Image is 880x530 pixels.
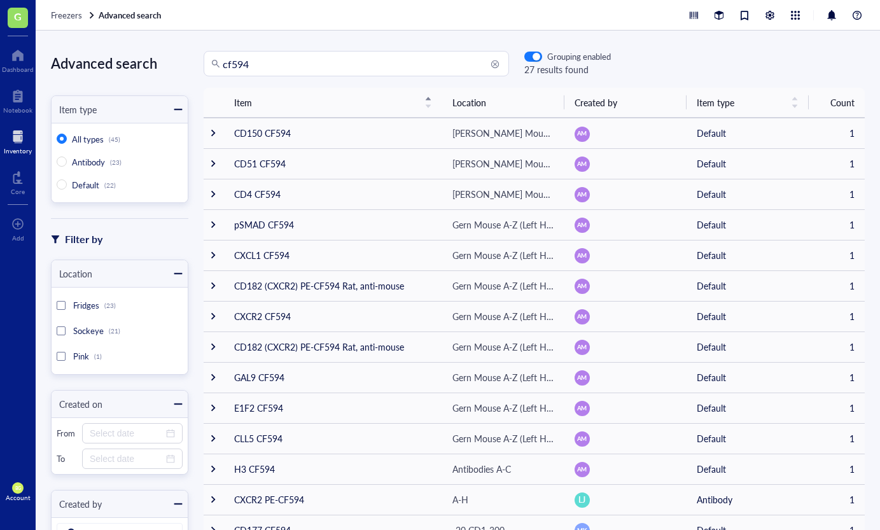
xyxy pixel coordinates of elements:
a: Freezers [51,10,96,21]
div: 27 results found [524,62,611,76]
td: Default [687,240,809,270]
span: AM [577,129,587,138]
div: [PERSON_NAME] Mouse Abs CD3-CD317 (Right Half) [452,126,554,140]
div: Gern Mouse A-Z (Left Half) [452,279,554,293]
div: Antibodies A-C [452,462,511,476]
td: 1 [809,423,865,454]
div: Core [11,188,25,195]
span: Antibody [72,156,105,168]
td: Default [687,270,809,301]
div: Gern Mouse A-Z (Left Half) [452,431,554,445]
td: 1 [809,331,865,362]
td: CXCR2 CF594 [224,301,442,331]
div: (21) [109,327,120,335]
td: Default [687,331,809,362]
td: 1 [809,240,865,270]
span: BG [15,485,20,491]
span: AM [577,160,587,169]
th: Item type [687,88,809,118]
td: 1 [809,209,865,240]
div: Item type [52,102,97,116]
div: To [57,453,77,464]
div: Notebook [3,106,32,114]
span: AM [577,251,587,260]
span: AM [577,190,587,199]
div: Account [6,494,31,501]
span: AM [577,282,587,291]
div: Gern Mouse A-Z (Left Half) [452,218,554,232]
td: 1 [809,148,865,179]
a: Core [11,167,25,195]
td: 1 [809,179,865,209]
a: Dashboard [2,45,34,73]
td: CD182 (CXCR2) PE-CF594 Rat, anti-mouse [224,270,442,301]
td: GAL9 CF594 [224,362,442,393]
div: (23) [110,158,122,166]
div: Gern Mouse A-Z (Left Half) [452,248,554,262]
td: 1 [809,362,865,393]
span: Pink [73,350,89,362]
span: AM [577,435,587,443]
div: [PERSON_NAME] Mouse Abs CD3-CD317 (Left Half) [452,187,554,201]
span: AM [577,221,587,230]
input: Select date [90,452,164,466]
td: CXCL1 CF594 [224,240,442,270]
a: Notebook [3,86,32,114]
div: Gern Mouse A-Z (Left Half) [452,370,554,384]
td: Default [687,118,809,148]
div: Created by [52,497,102,511]
td: E1F2 CF594 [224,393,442,423]
span: Item [234,95,417,109]
td: Default [687,301,809,331]
div: From [57,428,77,439]
span: AM [577,465,587,474]
div: Grouping enabled [547,51,611,62]
td: CXCR2 PE-CF594 [224,484,442,515]
td: 1 [809,393,865,423]
div: (23) [104,302,116,309]
td: CD51 CF594 [224,148,442,179]
td: Default [687,179,809,209]
div: A-H [452,492,468,506]
span: G [14,8,22,24]
span: All types [72,133,104,145]
span: AM [577,373,587,382]
span: Default [72,179,99,191]
span: LJ [578,494,585,506]
th: Created by [564,88,687,118]
th: Count [809,88,865,118]
td: CLL5 CF594 [224,423,442,454]
th: Item [224,88,442,118]
td: CD4 CF594 [224,179,442,209]
span: AM [577,404,587,413]
div: Gern Mouse A-Z (Left Half) [452,340,554,354]
div: (1) [94,352,102,360]
div: Advanced search [51,51,188,75]
div: Inventory [4,147,32,155]
div: (22) [104,181,116,189]
td: CD182 (CXCR2) PE-CF594 Rat, anti-mouse [224,331,442,362]
th: Location [442,88,564,118]
td: pSMAD CF594 [224,209,442,240]
span: Item type [697,95,783,109]
div: Add [12,234,24,242]
span: AM [577,343,587,352]
td: CD150 CF594 [224,118,442,148]
div: Dashboard [2,66,34,73]
span: Freezers [51,9,82,21]
div: Gern Mouse A-Z (Left Half) [452,309,554,323]
td: Antibody [687,484,809,515]
div: Gern Mouse A-Z (Left Half) [452,401,554,415]
td: 1 [809,270,865,301]
td: 1 [809,484,865,515]
input: Select date [90,426,164,440]
td: Default [687,362,809,393]
td: 1 [809,454,865,484]
td: Default [687,423,809,454]
td: H3 CF594 [224,454,442,484]
td: Default [687,209,809,240]
div: (45) [109,136,120,143]
td: 1 [809,301,865,331]
a: Advanced search [99,10,164,21]
div: Created on [52,397,102,411]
